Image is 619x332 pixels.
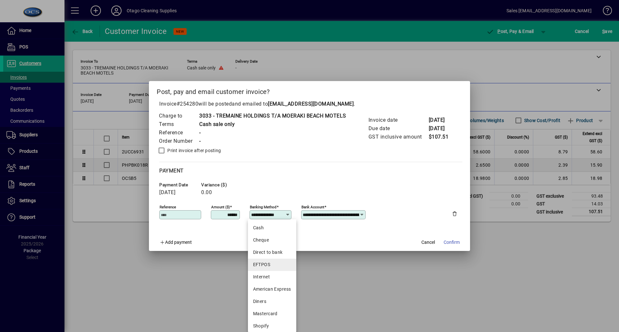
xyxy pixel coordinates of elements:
span: Add payment [165,240,192,245]
p: Invoice will be posted . [157,100,462,108]
td: - [199,129,346,137]
span: Payment [159,168,184,174]
div: Cash [253,224,291,231]
td: Order Number [159,137,199,145]
label: Print invoice after posting [166,147,221,154]
span: [DATE] [159,190,175,195]
span: 0.00 [201,190,212,195]
td: [DATE] [428,116,454,124]
mat-option: Direct to bank [248,246,296,259]
mat-option: EFTPOS [248,259,296,271]
mat-option: Internet [248,271,296,283]
mat-option: Mastercard [248,308,296,320]
div: American Express [253,286,291,293]
td: Due date [368,124,428,133]
td: GST inclusive amount [368,133,428,141]
td: Terms [159,120,199,129]
h2: Post, pay and email customer invoice? [149,81,470,100]
mat-label: Amount ($) [211,204,230,209]
td: Reference [159,129,199,137]
span: Confirm [444,239,460,246]
span: and emailed to [232,101,354,107]
button: Confirm [441,237,462,248]
div: Diners [253,298,291,305]
mat-label: Bank Account [301,204,324,209]
td: [DATE] [428,124,454,133]
mat-option: American Express [248,283,296,296]
mat-label: Reference [160,204,176,209]
div: Shopify [253,323,291,329]
div: Direct to bank [253,249,291,256]
td: Cash sale only [199,120,346,129]
td: 3033 - TREMAINE HOLDINGS T/A MOERAKI BEACH MOTELS [199,112,346,120]
td: $107.51 [428,133,454,141]
span: Cancel [421,239,435,246]
td: Charge to [159,112,199,120]
span: Variance ($) [201,182,240,187]
div: Mastercard [253,310,291,317]
button: Cancel [418,237,438,248]
b: [EMAIL_ADDRESS][DOMAIN_NAME] [268,101,354,107]
div: Cheque [253,237,291,244]
mat-option: Cash [248,222,296,234]
div: EFTPOS [253,261,291,268]
td: Invoice date [368,116,428,124]
mat-label: Banking method [250,204,277,209]
button: Add payment [157,237,194,248]
mat-option: Cheque [248,234,296,246]
mat-option: Diners [248,296,296,308]
span: Payment date [159,182,198,187]
span: #254280 [177,101,199,107]
div: Internet [253,274,291,280]
td: - [199,137,346,145]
